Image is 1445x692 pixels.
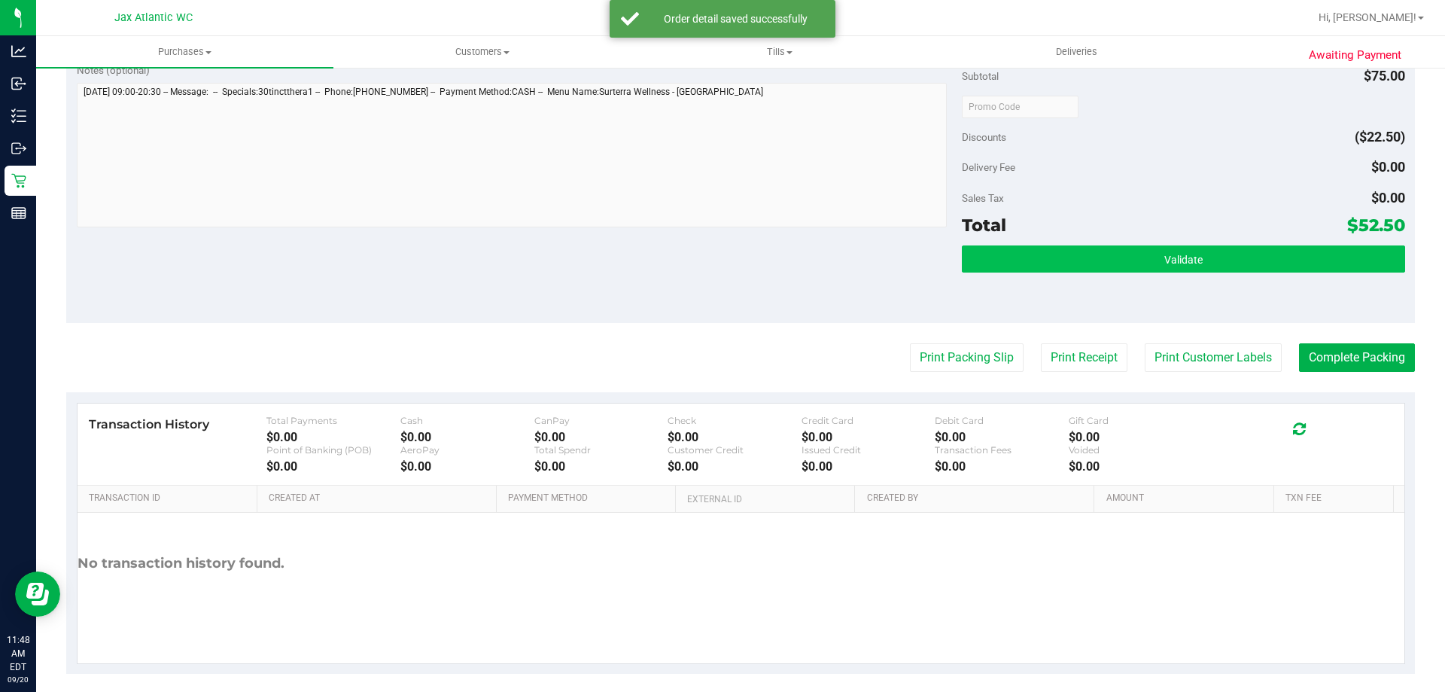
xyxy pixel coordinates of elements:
div: Point of Banking (POB) [266,444,400,456]
div: Debit Card [935,415,1069,426]
div: $0.00 [266,459,400,474]
span: $52.50 [1347,215,1405,236]
div: $0.00 [668,430,802,444]
span: Customers [334,45,630,59]
div: $0.00 [266,430,400,444]
div: Credit Card [802,415,935,426]
div: $0.00 [1069,459,1203,474]
div: Customer Credit [668,444,802,456]
span: Total [962,215,1006,236]
span: Delivery Fee [962,161,1015,173]
inline-svg: Inventory [11,108,26,123]
div: Voided [1069,444,1203,456]
span: Subtotal [962,70,999,82]
p: 11:48 AM EDT [7,633,29,674]
button: Print Customer Labels [1145,343,1282,372]
span: $75.00 [1364,68,1405,84]
inline-svg: Retail [11,173,26,188]
a: Customers [333,36,631,68]
div: $0.00 [935,459,1069,474]
div: $0.00 [534,430,668,444]
div: $0.00 [400,459,534,474]
div: $0.00 [668,459,802,474]
a: Created By [867,492,1088,505]
div: $0.00 [802,430,935,444]
iframe: Resource center [15,572,60,617]
span: Notes (optional) [77,64,150,76]
a: Txn Fee [1285,492,1387,505]
div: Gift Card [1069,415,1203,426]
span: Sales Tax [962,192,1004,204]
a: Created At [269,492,490,505]
span: $0.00 [1371,190,1405,206]
span: Hi, [PERSON_NAME]! [1319,11,1416,23]
a: Amount [1106,492,1268,505]
div: Total Spendr [534,444,668,456]
span: Purchases [36,45,333,59]
a: Tills [631,36,928,68]
button: Print Receipt [1041,343,1127,372]
span: $0.00 [1371,159,1405,175]
div: AeroPay [400,444,534,456]
th: External ID [675,486,854,513]
div: $0.00 [935,430,1069,444]
div: $0.00 [1069,430,1203,444]
inline-svg: Inbound [11,76,26,91]
inline-svg: Reports [11,206,26,221]
div: Order detail saved successfully [647,11,824,26]
div: $0.00 [802,459,935,474]
p: 09/20 [7,674,29,685]
span: ($22.50) [1355,129,1405,145]
span: Tills [631,45,927,59]
div: Cash [400,415,534,426]
input: Promo Code [962,96,1078,118]
div: No transaction history found. [78,513,284,614]
span: Deliveries [1036,45,1118,59]
span: Jax Atlantic WC [114,11,193,24]
button: Print Packing Slip [910,343,1024,372]
button: Complete Packing [1299,343,1415,372]
div: Issued Credit [802,444,935,456]
a: Deliveries [928,36,1225,68]
inline-svg: Outbound [11,141,26,156]
span: Discounts [962,123,1006,151]
a: Transaction ID [89,492,251,505]
div: $0.00 [400,430,534,444]
span: Validate [1164,254,1203,266]
div: Check [668,415,802,426]
a: Purchases [36,36,333,68]
div: CanPay [534,415,668,426]
div: $0.00 [534,459,668,474]
inline-svg: Analytics [11,44,26,59]
span: Awaiting Payment [1309,47,1401,64]
a: Payment Method [508,492,670,505]
div: Total Payments [266,415,400,426]
button: Validate [962,245,1404,273]
div: Transaction Fees [935,444,1069,456]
